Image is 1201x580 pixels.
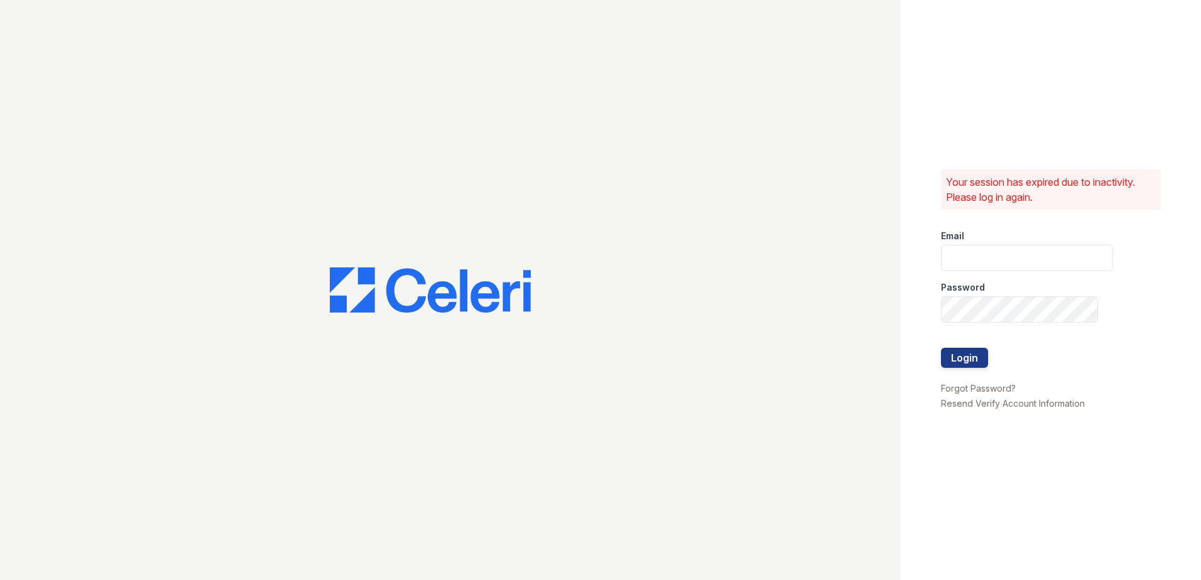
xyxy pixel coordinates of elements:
[330,267,531,313] img: CE_Logo_Blue-a8612792a0a2168367f1c8372b55b34899dd931a85d93a1a3d3e32e68fde9ad4.png
[941,383,1016,394] a: Forgot Password?
[946,175,1156,205] p: Your session has expired due to inactivity. Please log in again.
[941,398,1085,409] a: Resend Verify Account Information
[941,230,964,242] label: Email
[941,348,988,368] button: Login
[941,281,985,294] label: Password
